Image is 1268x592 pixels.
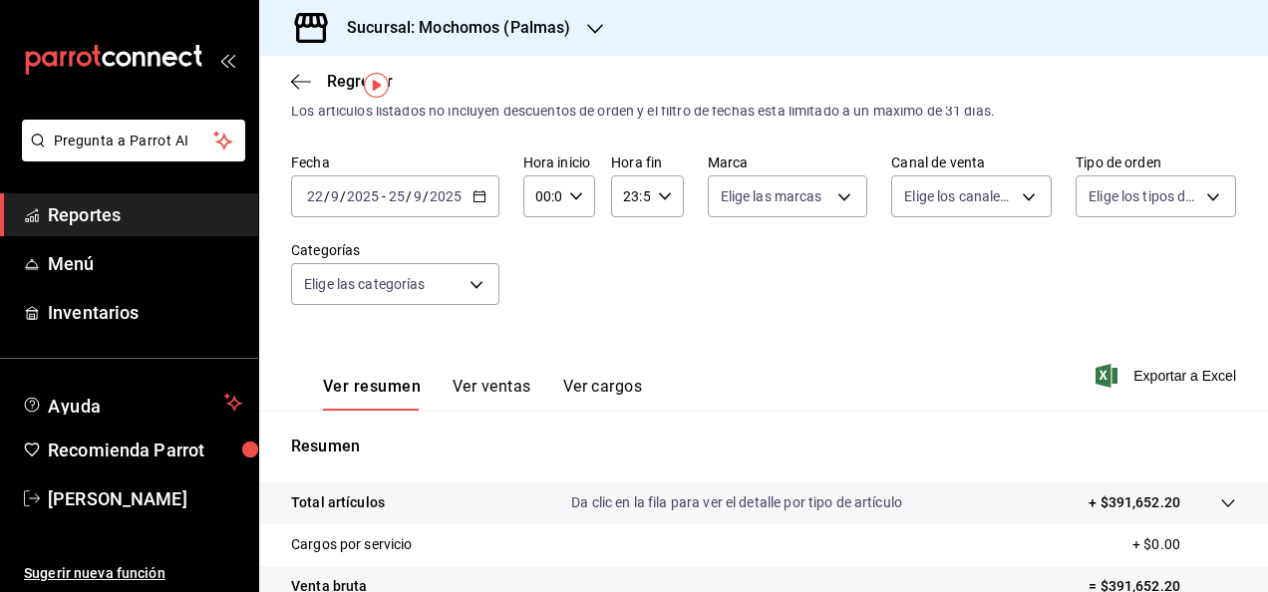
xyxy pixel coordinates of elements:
[48,250,242,277] span: Menú
[1089,186,1199,206] span: Elige los tipos de orden
[563,377,643,411] button: Ver cargos
[708,155,868,169] label: Marca
[291,72,393,91] button: Regresar
[340,188,346,204] span: /
[904,186,1015,206] span: Elige los canales de venta
[429,188,463,204] input: ----
[453,377,531,411] button: Ver ventas
[346,188,380,204] input: ----
[219,52,235,68] button: open_drawer_menu
[48,437,242,463] span: Recomienda Parrot
[48,391,216,415] span: Ayuda
[611,155,683,169] label: Hora fin
[571,492,902,513] p: Da clic en la fila para ver el detalle por tipo de artículo
[423,188,429,204] span: /
[291,492,385,513] p: Total artículos
[1132,534,1236,555] p: + $0.00
[523,155,595,169] label: Hora inicio
[323,377,642,411] div: navigation tabs
[54,131,214,151] span: Pregunta a Parrot AI
[291,243,499,257] label: Categorías
[364,73,389,98] img: Tooltip marker
[48,299,242,326] span: Inventarios
[306,188,324,204] input: --
[22,120,245,161] button: Pregunta a Parrot AI
[323,377,421,411] button: Ver resumen
[48,485,242,512] span: [PERSON_NAME]
[48,201,242,228] span: Reportes
[291,101,1236,122] div: Los artículos listados no incluyen descuentos de orden y el filtro de fechas está limitado a un m...
[891,155,1052,169] label: Canal de venta
[1100,364,1236,388] button: Exportar a Excel
[331,16,571,40] h3: Sucursal: Mochomos (Palmas)
[406,188,412,204] span: /
[327,72,393,91] span: Regresar
[413,188,423,204] input: --
[291,534,413,555] p: Cargos por servicio
[291,155,499,169] label: Fecha
[324,188,330,204] span: /
[291,435,1236,458] p: Resumen
[304,274,426,294] span: Elige las categorías
[388,188,406,204] input: --
[1089,492,1180,513] p: + $391,652.20
[24,563,242,584] span: Sugerir nueva función
[1076,155,1236,169] label: Tipo de orden
[14,145,245,165] a: Pregunta a Parrot AI
[382,188,386,204] span: -
[721,186,822,206] span: Elige las marcas
[330,188,340,204] input: --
